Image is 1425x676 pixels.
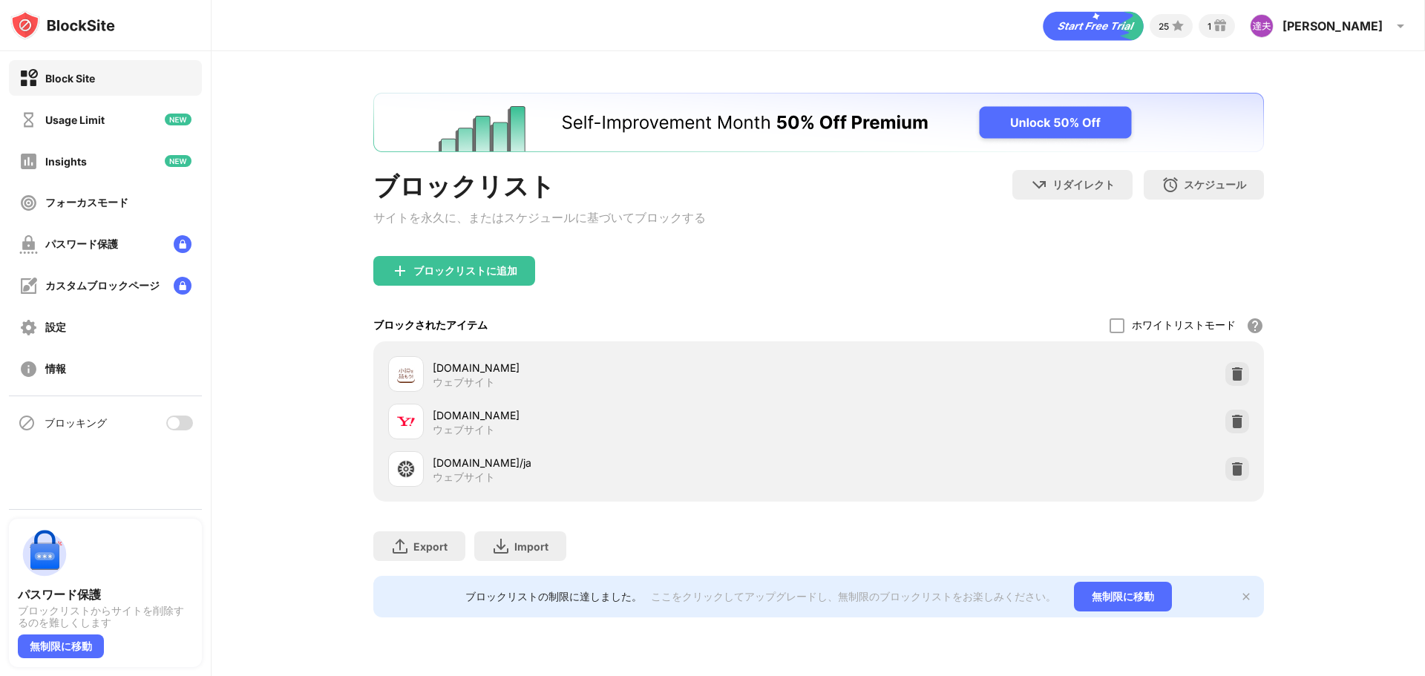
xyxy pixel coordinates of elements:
[1208,21,1211,32] div: 1
[1282,19,1383,33] div: [PERSON_NAME]
[165,114,191,125] img: new-icon.svg
[174,277,191,295] img: lock-menu.svg
[1159,21,1169,32] div: 25
[397,365,415,383] img: favicons
[1052,178,1115,192] div: リダイレクト
[18,587,193,602] div: パスワード保護
[465,590,642,604] div: ブロックリストの制限に達しました。
[19,235,38,254] img: password-protection-off.svg
[10,10,115,40] img: logo-blocksite.svg
[18,634,104,658] div: 無制限に移動
[19,194,38,212] img: focus-off.svg
[1132,318,1236,332] div: ホワイトリストモード
[1240,591,1252,603] img: x-button.svg
[19,152,38,171] img: insights-off.svg
[45,196,128,210] div: フォーカスモード
[1211,17,1229,35] img: reward-small.svg
[433,407,819,423] div: [DOMAIN_NAME]
[433,360,819,375] div: [DOMAIN_NAME]
[45,72,95,85] div: Block Site
[18,528,71,581] img: push-password-protection.svg
[1074,582,1172,611] div: 無制限に移動
[433,375,495,389] div: ウェブサイト
[433,423,495,436] div: ウェブサイト
[397,413,415,430] img: favicons
[174,235,191,253] img: lock-menu.svg
[19,360,38,378] img: about-off.svg
[433,455,819,470] div: [DOMAIN_NAME]/ja
[18,605,193,629] div: ブロックリストからサイトを削除するのを難しくします
[413,265,517,277] div: ブロックリストに追加
[18,414,36,432] img: blocking-icon.svg
[373,93,1264,152] iframe: Banner
[19,318,38,337] img: settings-off.svg
[514,540,548,553] div: Import
[45,321,66,335] div: 設定
[45,114,105,126] div: Usage Limit
[397,460,415,478] img: favicons
[1184,178,1246,192] div: スケジュール
[45,155,87,168] div: Insights
[19,111,38,129] img: time-usage-off.svg
[19,277,38,295] img: customize-block-page-off.svg
[45,279,160,293] div: カスタムブロックページ
[433,470,495,484] div: ウェブサイト
[45,416,107,430] div: ブロッキング
[1043,11,1144,41] div: animation
[373,210,706,226] div: サイトを永久に、またはスケジュールに基づいてブロックする
[651,590,1056,604] div: ここをクリックしてアップグレードし、無制限のブロックリストをお楽しみください。
[45,237,118,252] div: パスワード保護
[1169,17,1187,35] img: points-small.svg
[1250,14,1274,38] img: ACg8ocLKhp62oUf1R_sLcVs7VEhTAjuIKoFgQDINrQVabJ4SPkNl0g=s96-c
[413,540,448,553] div: Export
[165,155,191,167] img: new-icon.svg
[373,170,706,204] div: ブロックリスト
[45,362,66,376] div: 情報
[19,69,38,88] img: block-on.svg
[373,318,488,332] div: ブロックされたアイテム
